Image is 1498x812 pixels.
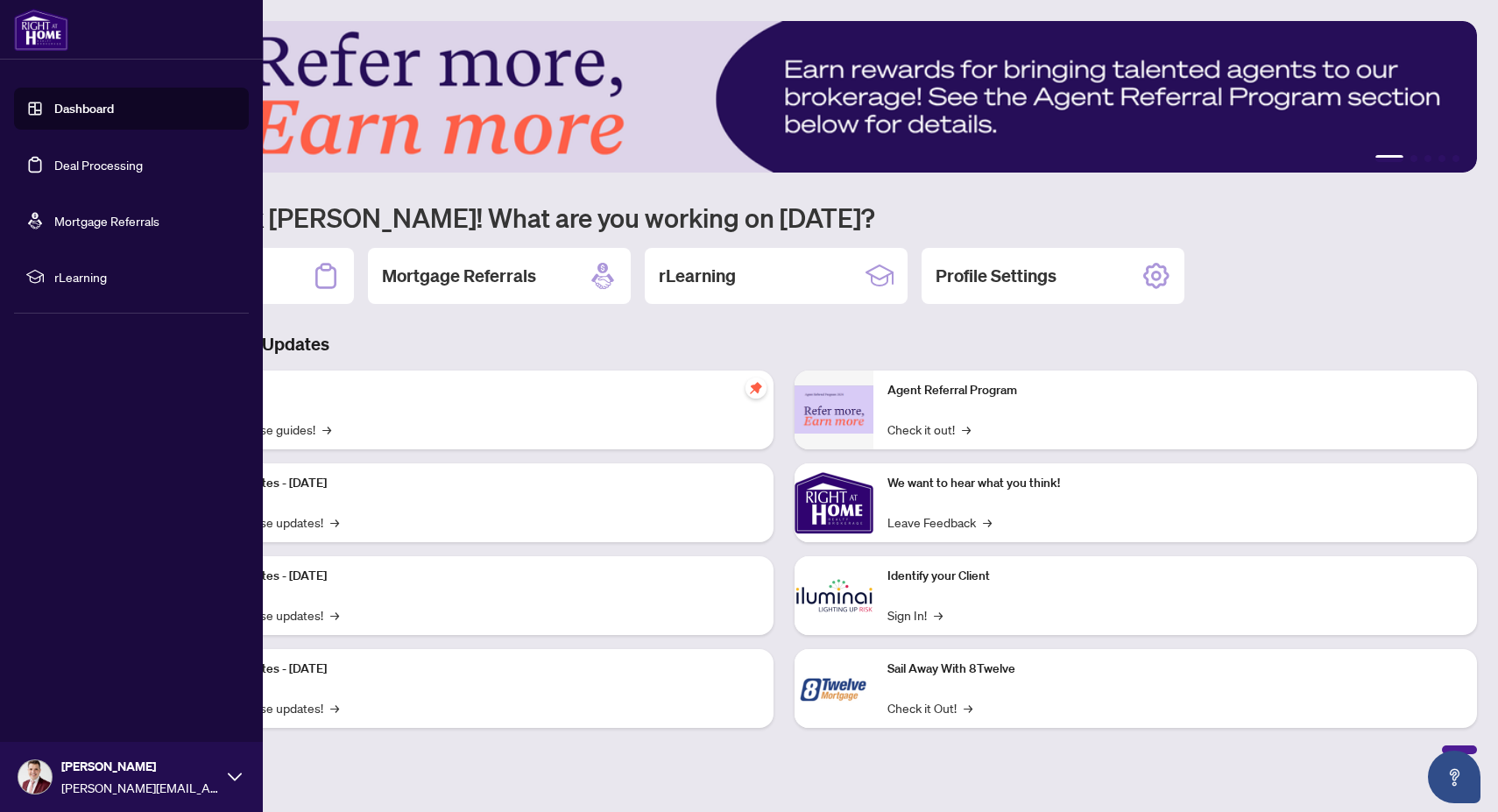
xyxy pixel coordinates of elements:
span: pushpin [745,378,767,399]
span: → [934,605,943,625]
p: Platform Updates - [DATE] [184,474,760,493]
img: Sail Away With 8Twelve [795,649,873,728]
a: Mortgage Referrals [54,213,159,229]
a: Check it out!→ [887,420,971,439]
p: Sail Away With 8Twelve [887,660,1463,679]
a: Leave Feedback→ [887,512,992,532]
p: Platform Updates - [DATE] [184,567,760,586]
h1: Welcome back [PERSON_NAME]! What are you working on [DATE]? [91,201,1477,234]
button: 4 [1438,155,1445,162]
img: We want to hear what you think! [795,463,873,542]
p: Platform Updates - [DATE] [184,660,760,679]
p: Agent Referral Program [887,381,1463,400]
span: → [983,512,992,532]
button: 3 [1424,155,1431,162]
p: Self-Help [184,381,760,400]
span: → [322,420,331,439]
h3: Brokerage & Industry Updates [91,332,1477,357]
button: 5 [1452,155,1459,162]
span: → [330,698,339,717]
a: Deal Processing [54,157,143,173]
span: → [964,698,972,717]
h2: rLearning [659,264,736,288]
span: → [330,605,339,625]
button: 1 [1375,155,1403,162]
img: Agent Referral Program [795,385,873,434]
img: logo [14,9,68,51]
span: [PERSON_NAME] [61,757,219,776]
a: Dashboard [54,101,114,117]
span: → [330,512,339,532]
h2: Profile Settings [936,264,1056,288]
a: Sign In!→ [887,605,943,625]
p: Identify your Client [887,567,1463,586]
img: Identify your Client [795,556,873,635]
span: → [962,420,971,439]
button: 2 [1410,155,1417,162]
span: [PERSON_NAME][EMAIL_ADDRESS][DOMAIN_NAME] [61,778,219,797]
button: Open asap [1428,751,1480,803]
h2: Mortgage Referrals [382,264,536,288]
p: We want to hear what you think! [887,474,1463,493]
img: Slide 0 [91,21,1477,173]
a: Check it Out!→ [887,698,972,717]
img: Profile Icon [18,760,52,794]
span: rLearning [54,267,237,286]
